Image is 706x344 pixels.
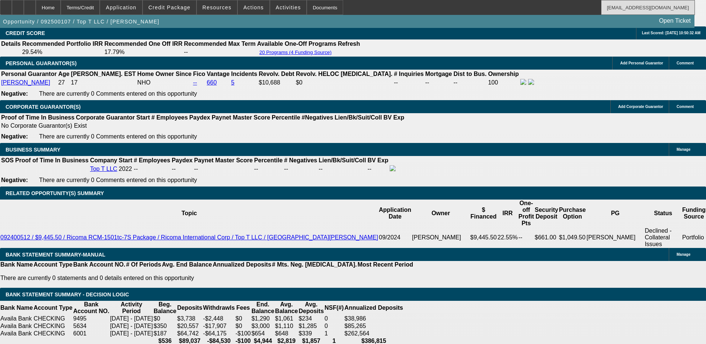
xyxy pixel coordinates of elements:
a: 660 [207,79,217,86]
b: Personal Guarantor [1,71,57,77]
td: [PERSON_NAME] [586,227,644,248]
img: linkedin-icon.png [528,79,534,85]
button: 20 Programs (4 Funding Source) [257,49,334,55]
td: No Corporate Guarantor(s) Exist [1,122,408,130]
td: $1,285 [298,322,324,330]
span: Comment [677,105,694,109]
th: Fees [235,301,251,315]
td: 9495 [73,315,110,322]
th: Most Recent Period [357,261,413,268]
th: Account Type [33,301,73,315]
div: -- [194,166,252,172]
td: $0 [235,322,251,330]
button: Resources [197,0,237,15]
b: Ownership [488,71,519,77]
td: -- [367,165,389,173]
td: -- [171,165,193,173]
b: Lien/Bk/Suit/Coll [319,157,366,163]
b: # Employees [134,157,170,163]
th: Available One-Off Programs [257,40,337,48]
td: 17 [71,79,136,87]
span: There are currently 0 Comments entered on this opportunity [39,90,197,97]
img: facebook-icon.png [520,79,526,85]
span: There are currently 0 Comments entered on this opportunity [39,133,197,140]
button: Credit Package [143,0,196,15]
span: There are currently 0 Comments entered on this opportunity [39,177,197,183]
th: Activity Period [110,301,153,315]
b: Percentile [254,157,282,163]
td: CHECKING [33,315,73,322]
td: $0 [235,315,251,322]
th: Recommended Max Term [183,40,256,48]
span: Actions [243,4,264,10]
a: [PERSON_NAME] [1,79,50,86]
span: RELATED OPPORTUNITY(S) SUMMARY [6,190,104,196]
td: -$2,448 [203,315,235,322]
a: 092400512 / $9,445.50 / Ricoma RCM-1501tc-7S Package / Ricoma International Corp / Top T LLC / [G... [0,234,378,241]
span: BUSINESS SUMMARY [6,147,60,153]
div: -- [254,166,282,172]
td: -$17,907 [203,322,235,330]
b: Paynet Master Score [212,114,270,121]
span: -- [134,166,138,172]
button: Actions [238,0,269,15]
div: $85,265 [345,323,403,329]
td: Declined - Collateral Issues [644,227,681,248]
span: Credit Package [148,4,191,10]
span: BANK STATEMENT SUMMARY-MANUAL [6,252,105,258]
th: Annualized Deposits [344,301,403,315]
b: Incidents [231,71,257,77]
td: -- [453,79,487,87]
th: Avg. Balance [275,301,298,315]
span: Add Personal Guarantor [620,61,663,65]
td: 0 [324,315,344,322]
b: Negative: [1,133,28,140]
td: 29.54% [22,48,103,56]
td: Portfolio [682,227,706,248]
td: -- [183,48,256,56]
td: 5634 [73,322,110,330]
th: Avg. End Balance [162,261,213,268]
td: $234 [298,315,324,322]
td: -$100 [235,330,251,337]
b: Mortgage [425,71,452,77]
td: -- [425,79,453,87]
td: 6001 [73,330,110,337]
td: -$64,175 [203,330,235,337]
th: Refresh [338,40,361,48]
th: # Mts. Neg. [MEDICAL_DATA]. [272,261,357,268]
b: Negative: [1,177,28,183]
span: CREDIT SCORE [6,30,45,36]
span: Comment [677,61,694,65]
th: Withdrawls [203,301,235,315]
td: $648 [275,330,298,337]
th: Details [1,40,21,48]
th: Funding Source [682,200,706,227]
th: Recommended One Off IRR [104,40,183,48]
td: $0 [296,79,393,87]
td: $0 [153,315,177,322]
div: -- [284,166,317,172]
td: 1 [324,330,344,337]
button: Application [100,0,142,15]
th: SOS [1,157,14,164]
b: Corporate Guarantor [76,114,135,121]
b: Fico [193,71,205,77]
b: BV Exp [367,157,388,163]
b: Paydex [189,114,210,121]
div: $38,986 [345,315,403,322]
td: $187 [153,330,177,337]
span: Last Scored: [DATE] 10:50:32 AM [642,31,700,35]
td: $339 [298,330,324,337]
td: -- [518,227,534,248]
span: PERSONAL GUARANTOR(S) [6,60,77,66]
th: End. Balance [251,301,275,315]
td: [DATE] - [DATE] [110,315,153,322]
b: # Inquiries [394,71,424,77]
th: Annualized Deposits [212,261,271,268]
td: 100 [488,79,519,87]
th: Application Date [378,200,412,227]
img: facebook-icon.png [390,165,396,171]
td: $1,290 [251,315,275,322]
td: 17.79% [104,48,183,56]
